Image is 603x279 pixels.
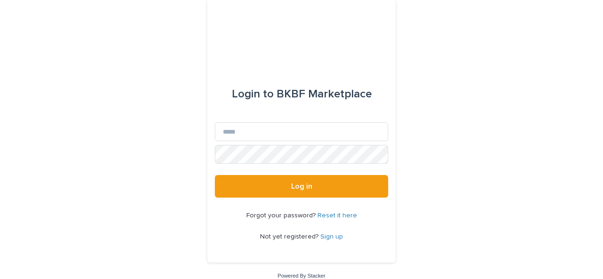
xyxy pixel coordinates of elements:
[291,183,312,190] span: Log in
[277,273,325,279] a: Powered By Stacker
[232,81,372,107] div: BKBF Marketplace
[215,175,388,198] button: Log in
[260,233,320,240] span: Not yet registered?
[246,212,318,219] span: Forgot your password?
[232,88,274,100] span: Login to
[254,23,349,51] img: l65f3yHPToSKODuEVUav
[318,212,357,219] a: Reset it here
[320,233,343,240] a: Sign up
